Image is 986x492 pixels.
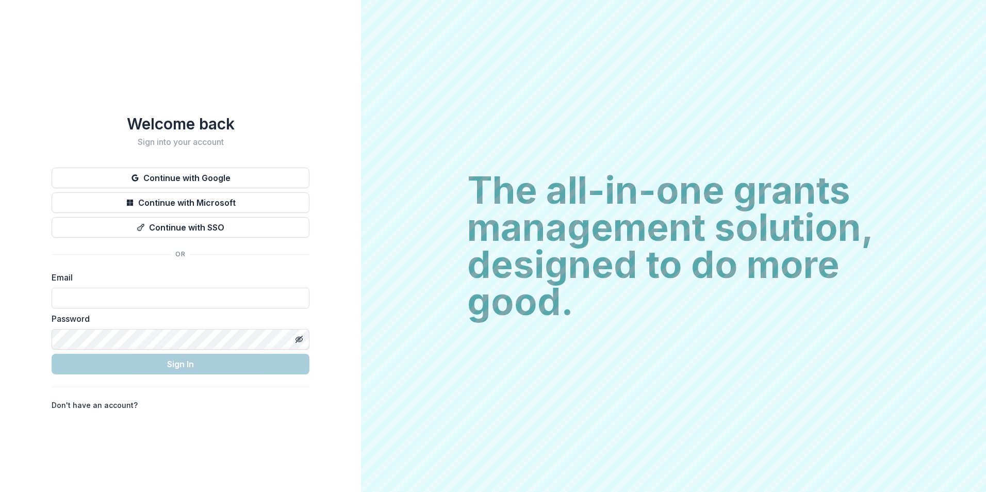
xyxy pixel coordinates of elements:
button: Continue with Microsoft [52,192,309,213]
p: Don't have an account? [52,400,138,411]
h1: Welcome back [52,114,309,133]
label: Email [52,271,303,284]
h2: Sign into your account [52,137,309,147]
button: Toggle password visibility [291,331,307,348]
button: Continue with SSO [52,217,309,238]
label: Password [52,313,303,325]
button: Sign In [52,354,309,374]
button: Continue with Google [52,168,309,188]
